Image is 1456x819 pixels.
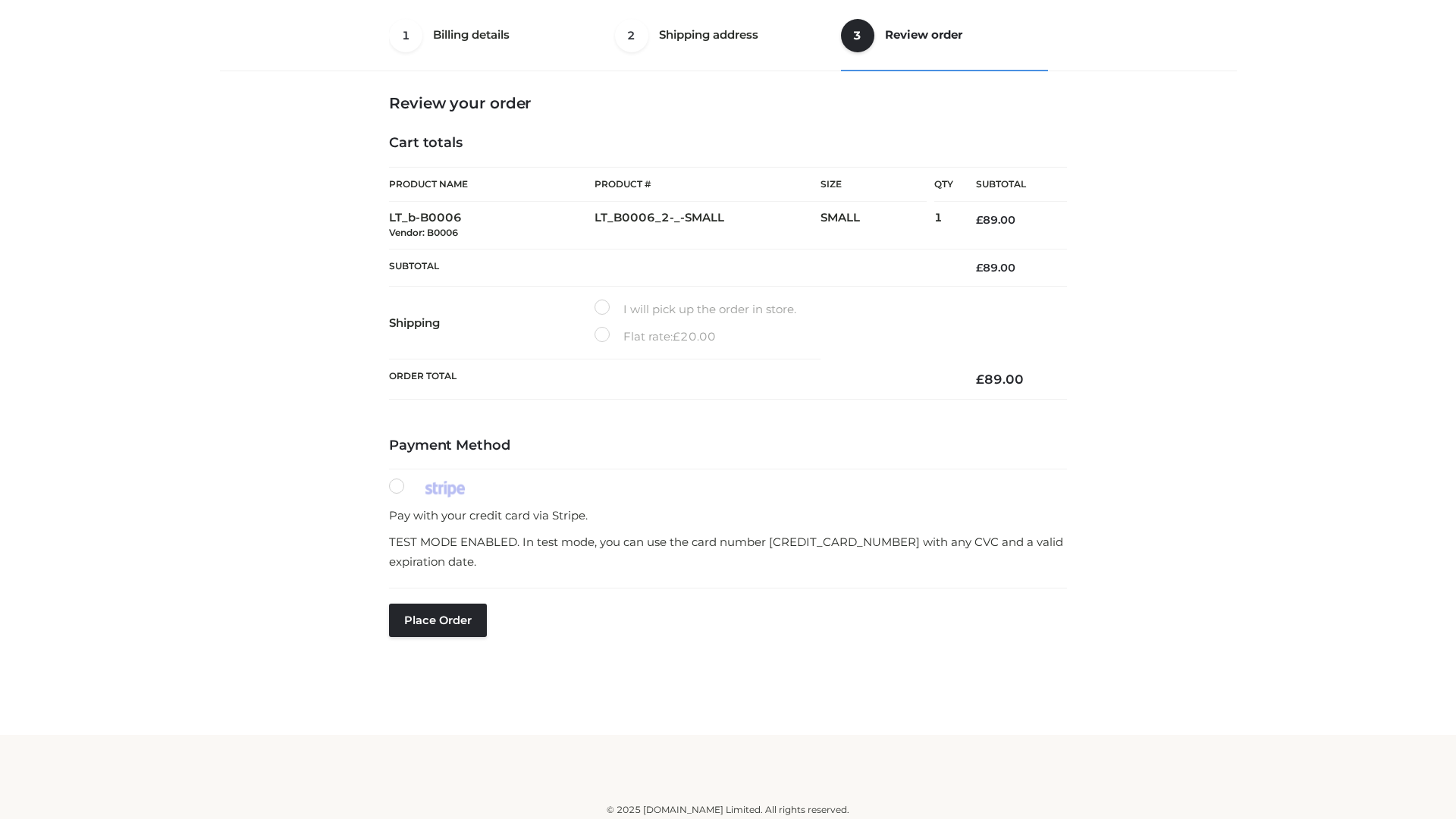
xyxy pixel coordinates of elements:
td: LT_B0006_2-_-SMALL [595,202,821,249]
th: Qty [934,167,953,202]
div: © 2025 [DOMAIN_NAME] Limited. All rights reserved. [225,802,1231,817]
bdi: 89.00 [976,372,1024,387]
td: 1 [934,202,953,249]
bdi: 89.00 [976,213,1015,227]
th: Shipping [389,287,595,359]
bdi: 20.00 [673,329,716,344]
h3: Review your order [389,94,1067,112]
td: SMALL [821,202,934,249]
th: Product # [595,167,821,202]
th: Product Name [389,167,595,202]
bdi: 89.00 [976,261,1015,275]
th: Subtotal [953,168,1067,202]
th: Order Total [389,359,953,400]
p: TEST MODE ENABLED. In test mode, you can use the card number [CREDIT_CARD_NUMBER] with any CVC an... [389,532,1067,571]
span: £ [673,329,680,344]
button: Place order [389,604,487,637]
h4: Payment Method [389,438,1067,454]
h4: Cart totals [389,135,1067,152]
label: I will pick up the order in store. [595,300,796,319]
td: LT_b-B0006 [389,202,595,249]
th: Subtotal [389,249,953,286]
label: Flat rate: [595,327,716,347]
span: £ [976,261,983,275]
span: £ [976,213,983,227]
span: £ [976,372,984,387]
th: Size [821,168,927,202]
p: Pay with your credit card via Stripe. [389,506,1067,526]
small: Vendor: B0006 [389,227,458,238]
